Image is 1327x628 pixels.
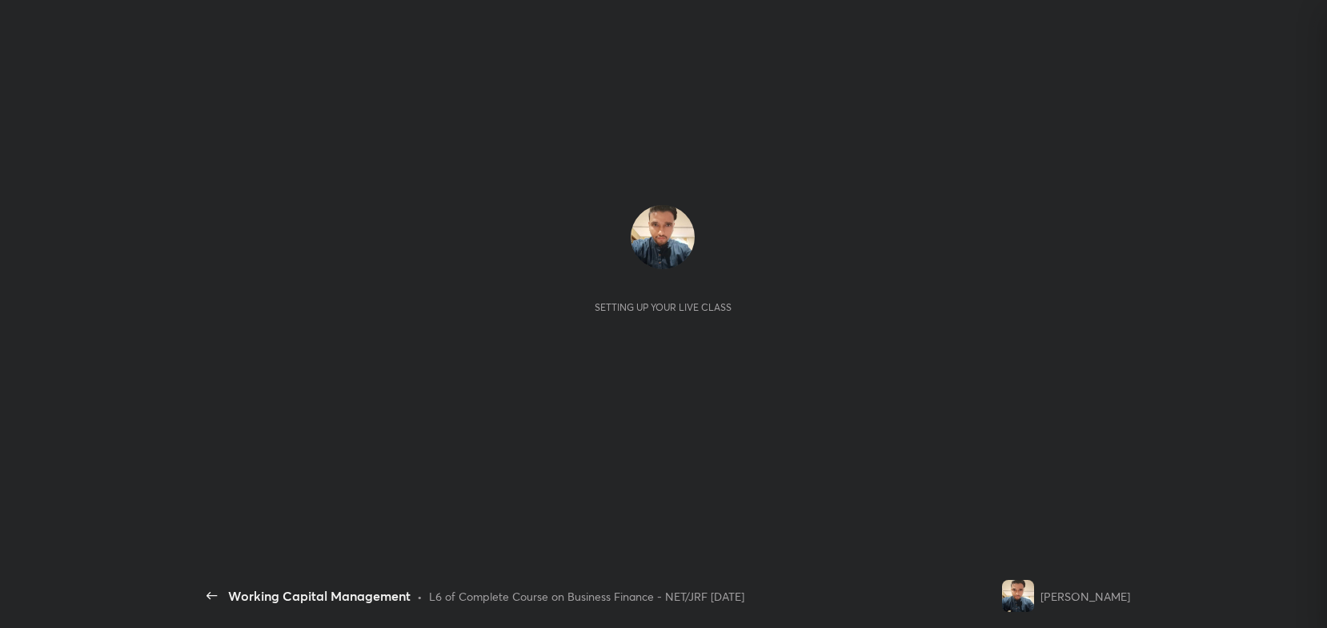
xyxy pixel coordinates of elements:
[1040,588,1130,605] div: [PERSON_NAME]
[228,586,411,606] div: Working Capital Management
[417,588,423,605] div: •
[429,588,744,605] div: L6 of Complete Course on Business Finance - NET/JRF [DATE]
[1002,580,1034,612] img: 55473ce4c9694ef3bb855ddd9006c2b4.jpeg
[595,301,732,313] div: Setting up your live class
[631,205,695,269] img: 55473ce4c9694ef3bb855ddd9006c2b4.jpeg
